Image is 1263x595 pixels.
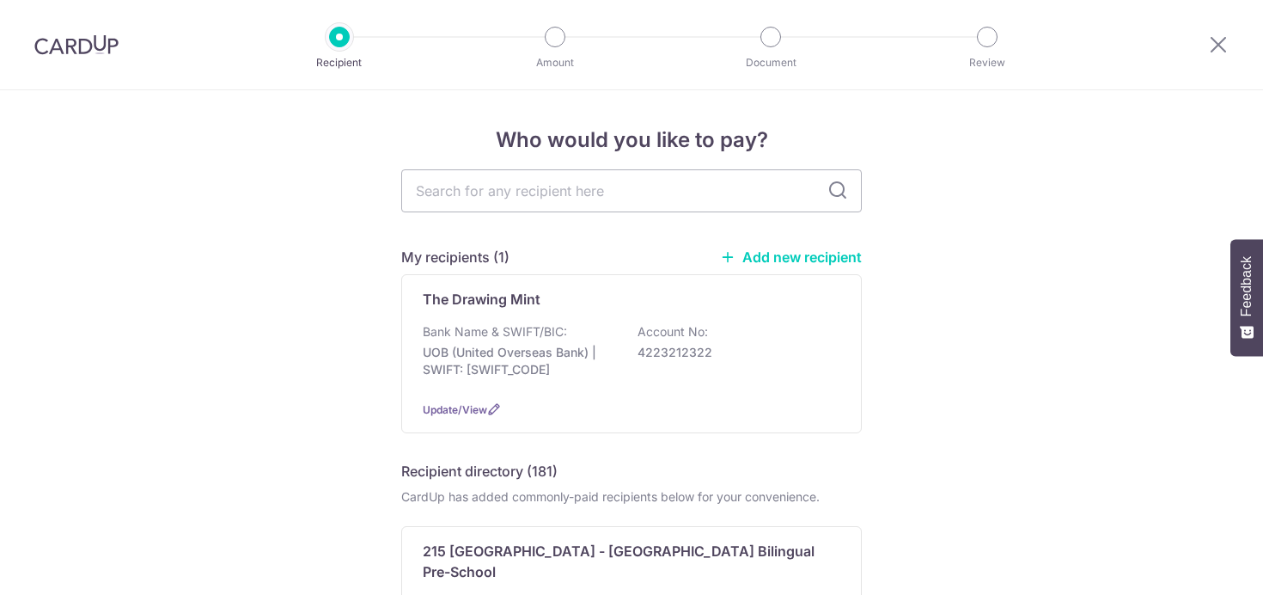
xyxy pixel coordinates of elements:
[423,403,487,416] a: Update/View
[401,488,862,506] div: CardUp has added commonly-paid recipients below for your convenience.
[276,54,403,71] p: Recipient
[423,289,540,310] p: The Drawing Mint
[423,541,820,582] p: 215 [GEOGRAPHIC_DATA] - [GEOGRAPHIC_DATA] Bilingual Pre-School
[638,323,708,340] p: Account No:
[924,54,1051,71] p: Review
[401,461,558,482] h5: Recipient directory (181)
[707,54,834,71] p: Document
[491,54,619,71] p: Amount
[423,344,615,378] p: UOB (United Overseas Bank) | SWIFT: [SWIFT_CODE]
[401,169,862,212] input: Search for any recipient here
[401,247,509,267] h5: My recipients (1)
[638,344,830,361] p: 4223212322
[1239,256,1254,316] span: Feedback
[34,34,119,55] img: CardUp
[423,323,567,340] p: Bank Name & SWIFT/BIC:
[720,248,862,266] a: Add new recipient
[1230,239,1263,356] button: Feedback - Show survey
[401,125,862,156] h4: Who would you like to pay?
